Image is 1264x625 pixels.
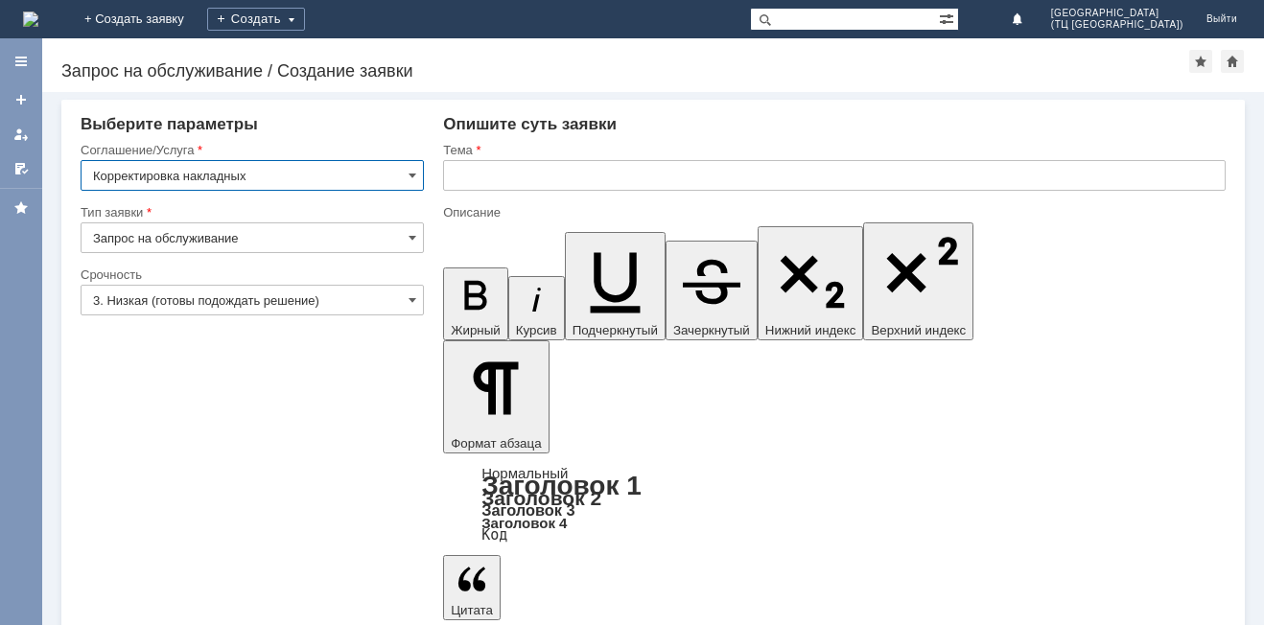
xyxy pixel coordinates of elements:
div: Соглашение/Услуга [81,144,420,156]
div: Описание [443,206,1222,219]
img: logo [23,12,38,27]
button: Нижний индекс [758,226,864,340]
span: Выберите параметры [81,115,258,133]
div: Срочность [81,268,420,281]
button: Жирный [443,267,508,340]
span: Формат абзаца [451,436,541,451]
button: Верхний индекс [863,222,973,340]
div: Добавить в избранное [1189,50,1212,73]
button: Формат абзаца [443,340,549,453]
a: Создать заявку [6,84,36,115]
a: Код [481,526,507,544]
span: Опишите суть заявки [443,115,617,133]
a: Заголовок 1 [481,471,642,500]
button: Цитата [443,555,501,620]
div: Тип заявки [81,206,420,219]
button: Подчеркнутый [565,232,666,340]
div: Создать [207,8,305,31]
div: Формат абзаца [443,467,1226,542]
button: Зачеркнутый [666,241,758,340]
a: Мои заявки [6,119,36,150]
a: Заголовок 2 [481,487,601,509]
div: Тема [443,144,1222,156]
a: Мои согласования [6,153,36,184]
span: Расширенный поиск [939,9,958,27]
span: Подчеркнутый [573,323,658,337]
button: Курсив [508,276,565,340]
span: Нижний индекс [765,323,856,337]
span: Цитата [451,603,493,617]
span: Верхний индекс [871,323,966,337]
a: Заголовок 3 [481,501,574,519]
span: [GEOGRAPHIC_DATA] [1051,8,1183,19]
a: Перейти на домашнюю страницу [23,12,38,27]
span: Жирный [451,323,501,337]
span: Курсив [516,323,557,337]
a: Заголовок 4 [481,515,567,531]
div: Сделать домашней страницей [1221,50,1244,73]
a: Нормальный [481,465,568,481]
span: Зачеркнутый [673,323,750,337]
span: (ТЦ [GEOGRAPHIC_DATA]) [1051,19,1183,31]
div: Запрос на обслуживание / Создание заявки [61,61,1189,81]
